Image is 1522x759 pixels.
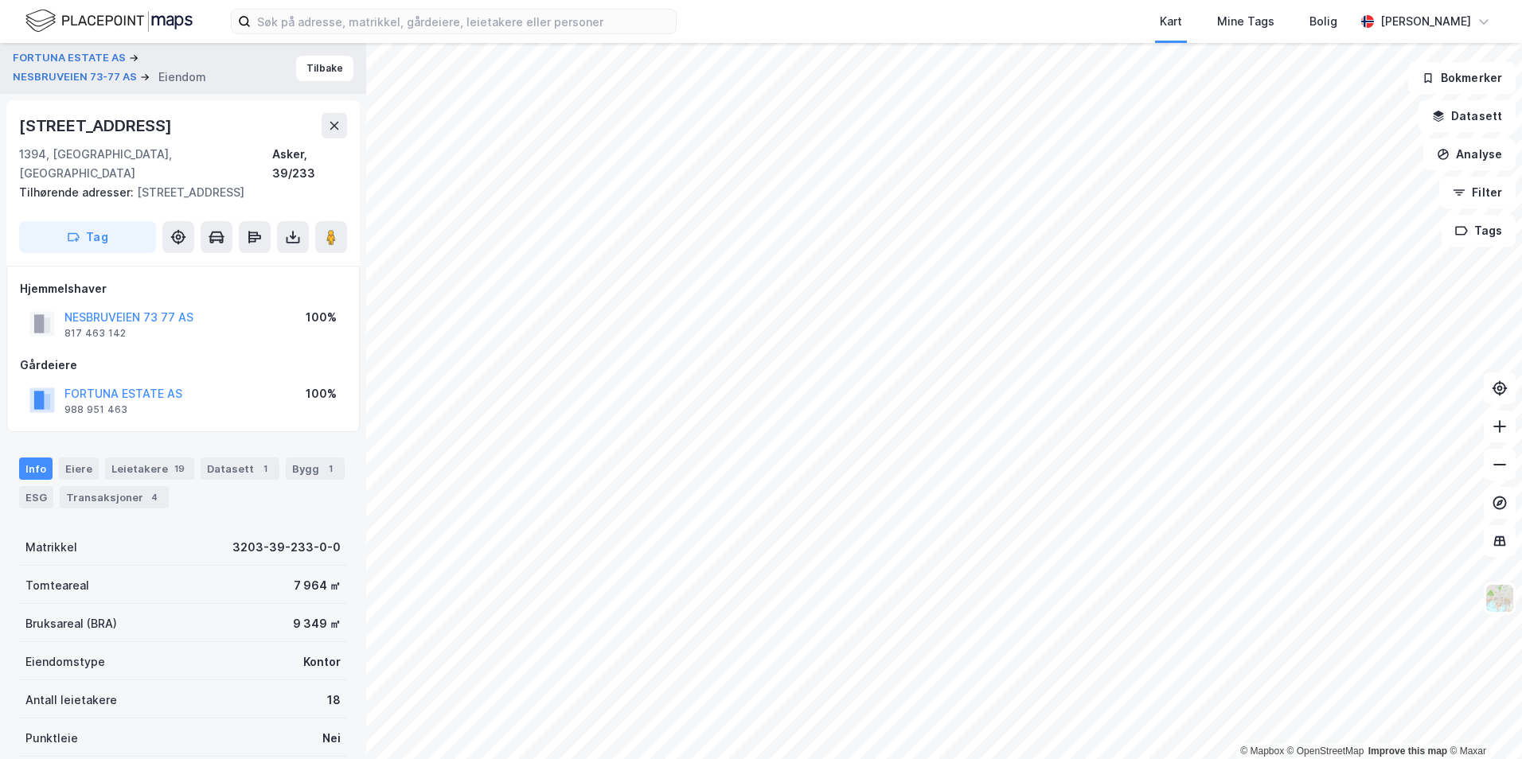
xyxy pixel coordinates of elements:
div: Eiere [59,457,99,480]
a: OpenStreetMap [1287,745,1364,757]
div: Info [19,457,53,480]
span: Tilhørende adresser: [19,185,137,199]
div: 988 951 463 [64,403,127,416]
input: Søk på adresse, matrikkel, gårdeiere, leietakere eller personer [251,10,676,33]
div: Kontrollprogram for chat [1442,683,1522,759]
div: Nei [322,729,341,748]
div: Kontor [303,652,341,671]
div: 817 463 142 [64,327,126,340]
div: Datasett [201,457,279,480]
div: Kart [1160,12,1182,31]
img: Z [1485,583,1515,613]
div: 19 [171,461,188,477]
div: 1 [257,461,273,477]
div: Tomteareal [25,576,89,595]
iframe: Chat Widget [1442,683,1522,759]
div: Eiendom [158,68,206,87]
div: 100% [306,308,337,327]
button: Analyse [1423,138,1516,170]
div: 100% [306,384,337,403]
button: Bokmerker [1408,62,1516,94]
div: [PERSON_NAME] [1380,12,1471,31]
div: Bolig [1309,12,1337,31]
div: Matrikkel [25,538,77,557]
div: ESG [19,486,53,508]
div: 3203-39-233-0-0 [232,538,341,557]
a: Improve this map [1368,745,1447,757]
div: Bruksareal (BRA) [25,614,117,633]
button: Filter [1439,177,1516,208]
div: Bygg [286,457,345,480]
button: Datasett [1419,100,1516,132]
div: 9 349 ㎡ [293,614,341,633]
div: Transaksjoner [60,486,169,508]
div: Leietakere [105,457,194,480]
div: [STREET_ADDRESS] [19,183,334,202]
div: 1 [322,461,338,477]
div: 4 [146,489,162,505]
button: Tags [1442,215,1516,247]
div: Asker, 39/233 [272,145,347,183]
a: Mapbox [1240,745,1284,757]
img: logo.f888ab2527a4732fd821a326f86c7f29.svg [25,7,193,35]
div: Mine Tags [1217,12,1274,31]
button: Tag [19,221,156,253]
div: Gårdeiere [20,356,346,375]
div: Hjemmelshaver [20,279,346,298]
div: [STREET_ADDRESS] [19,113,175,138]
div: Punktleie [25,729,78,748]
div: 7 964 ㎡ [294,576,341,595]
button: Tilbake [296,56,353,81]
button: FORTUNA ESTATE AS [13,50,129,66]
div: 1394, [GEOGRAPHIC_DATA], [GEOGRAPHIC_DATA] [19,145,272,183]
div: Eiendomstype [25,652,105,671]
div: Antall leietakere [25,691,117,710]
button: NESBRUVEIEN 73-77 AS [13,69,140,85]
div: 18 [327,691,341,710]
